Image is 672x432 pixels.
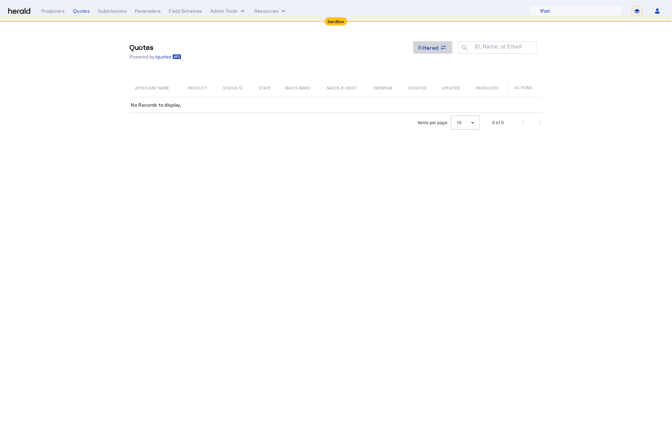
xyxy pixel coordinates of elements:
div: Items per page: [418,119,448,126]
th: ACTIONS [509,78,542,97]
span: UPDATED [442,84,460,91]
div: Producers [41,8,65,14]
div: Sandbox [325,17,347,25]
div: 0 of 0 [492,119,504,126]
p: Powered by [130,53,181,60]
div: Parameters [135,8,161,14]
img: Herald Logo [8,8,30,14]
button: Resources dropdown menu [254,8,287,14]
span: STATUS [223,84,238,91]
div: Submissions [98,8,127,14]
mat-icon: info_outline [239,84,243,91]
span: Filtered [419,44,439,51]
div: Field Schemas [169,8,202,14]
td: No Records to display, [130,97,543,113]
span: PRODUCER [476,84,498,91]
mat-label: ID, Name, or Email [475,44,522,50]
mat-icon: search [458,44,470,53]
span: PRODUCT [188,84,207,91]
span: NAICS INDEX [286,84,310,91]
span: NAICS-6-DIGIT [327,84,356,91]
button: Filtered [413,41,452,54]
button: internal dropdown menu [210,8,246,14]
a: /quotes [155,53,181,60]
h3: Quotes [130,42,181,52]
div: Quotes [73,8,90,14]
span: CREATED [408,84,427,91]
span: PREMIUM [374,84,393,91]
span: APPLICANT NAME [135,84,170,91]
span: STATE [259,84,271,91]
table: Table view of all quotes submitted by your platform [130,78,543,113]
